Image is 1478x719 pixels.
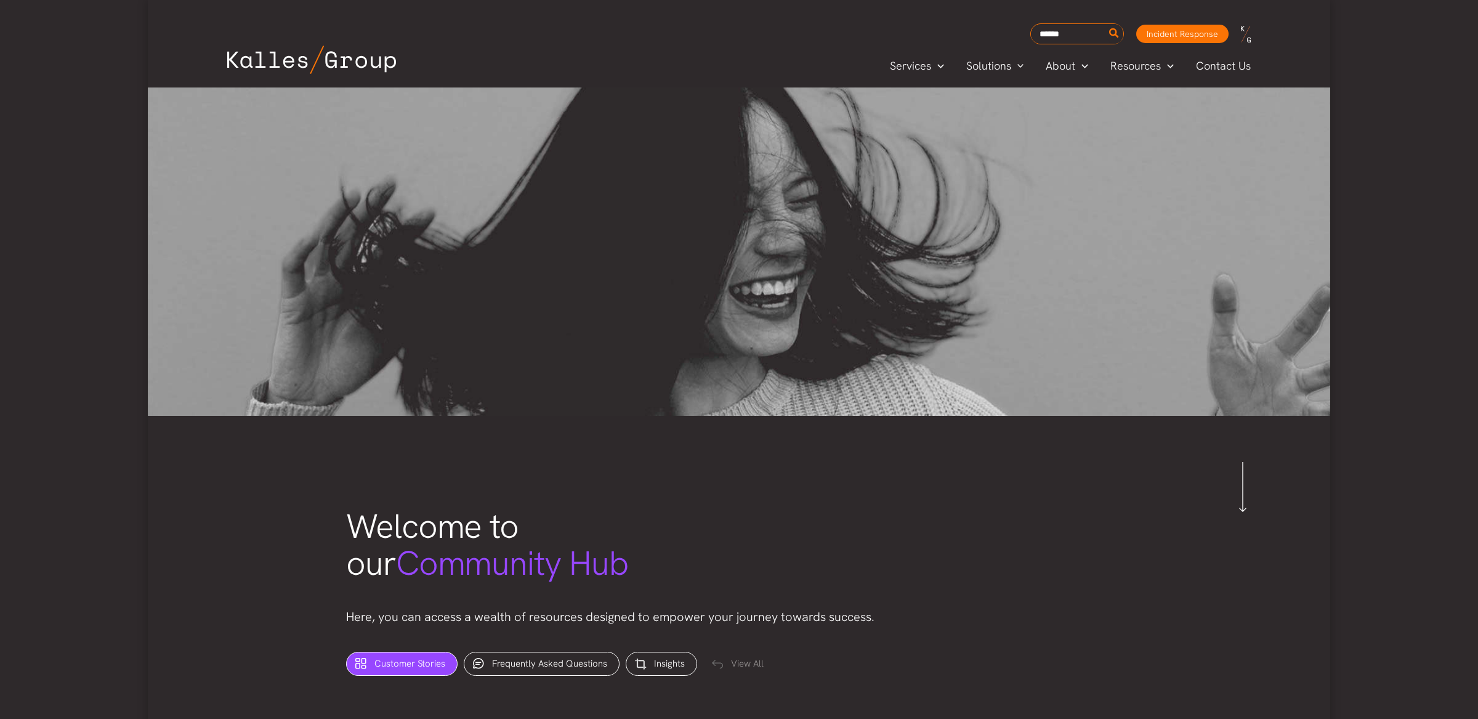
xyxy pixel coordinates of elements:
span: Frequently Asked Questions [492,657,607,670]
span: Contact Us [1196,57,1251,75]
img: Kalles Group [227,46,396,74]
span: Menu Toggle [1161,57,1174,75]
span: Menu Toggle [1011,57,1024,75]
span: Solutions [966,57,1011,75]
a: ServicesMenu Toggle [879,57,955,75]
span: About [1046,57,1075,75]
a: Incident Response [1136,25,1229,43]
button: Search [1107,24,1122,44]
p: Here, you can access a wealth of resources designed to empower your journey towards success. [346,607,1132,627]
a: Contact Us [1185,57,1263,75]
div: View All [703,652,775,676]
span: Menu Toggle [931,57,944,75]
span: Menu Toggle [1075,57,1088,75]
span: Customer Stories [374,657,445,670]
a: ResourcesMenu Toggle [1099,57,1185,75]
a: SolutionsMenu Toggle [955,57,1035,75]
span: Welcome to our [346,504,628,585]
span: Resources [1110,57,1161,75]
span: Insights [654,657,685,670]
span: Services [890,57,931,75]
nav: Primary Site Navigation [879,55,1263,76]
img: gabrielle-henderson-GaA5PrMn-co-unsplash 1 [148,87,1330,416]
span: Community Hub [396,541,629,585]
a: AboutMenu Toggle [1035,57,1099,75]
